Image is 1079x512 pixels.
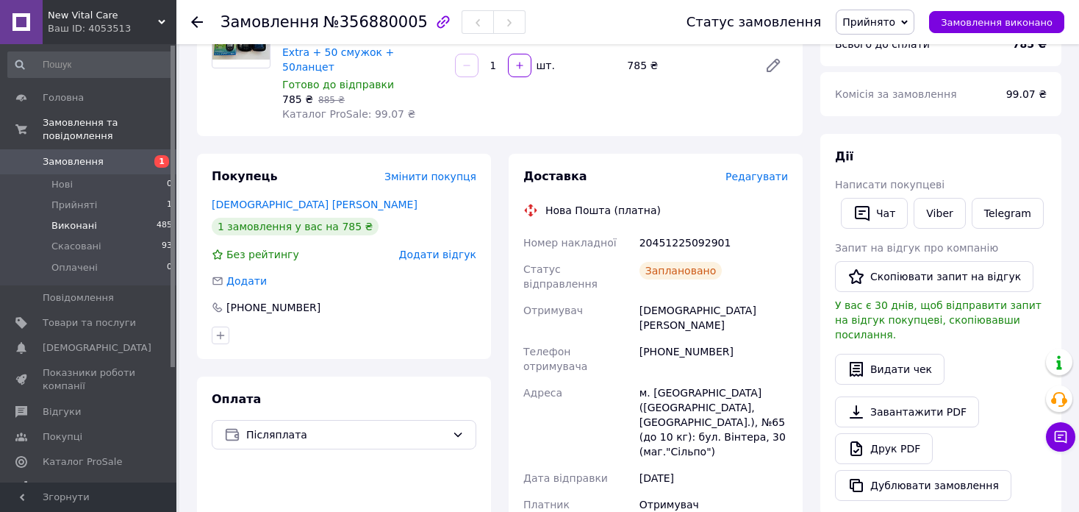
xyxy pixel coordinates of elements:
[43,155,104,168] span: Замовлення
[51,178,73,191] span: Нові
[637,465,791,491] div: [DATE]
[43,430,82,444] span: Покупці
[835,38,930,50] span: Всього до сплати
[167,199,172,212] span: 1
[43,405,81,419] span: Відгуки
[51,219,97,232] span: Виконані
[523,305,583,316] span: Отримувач
[759,51,788,80] a: Редагувати
[1006,88,1047,100] span: 99.07 ₴
[841,198,908,229] button: Чат
[835,242,998,254] span: Запит на відгук про компанію
[533,58,556,73] div: шт.
[835,88,957,100] span: Комісія за замовлення
[621,55,753,76] div: 785 ₴
[637,297,791,338] div: [DEMOGRAPHIC_DATA] [PERSON_NAME]
[212,392,261,406] span: Оплата
[523,499,570,511] span: Платник
[523,263,598,290] span: Статус відправлення
[687,15,822,29] div: Статус замовлення
[523,387,562,399] span: Адреса
[221,13,319,31] span: Замовлення
[282,79,394,90] span: Готово до відправки
[639,262,723,280] div: Заплановано
[226,275,267,287] span: Додати
[43,116,176,143] span: Замовлення та повідомлення
[212,218,379,235] div: 1 замовлення у вас на 785 ₴
[246,427,446,443] span: Післяплата
[835,149,853,163] span: Дії
[282,93,313,105] span: 785 ₴
[154,155,169,168] span: 1
[212,169,278,183] span: Покупець
[167,261,172,274] span: 0
[225,300,322,315] div: [PHONE_NUMBER]
[835,261,1033,292] button: Скопіювати запит на відгук
[318,95,345,105] span: 885 ₴
[637,338,791,380] div: [PHONE_NUMBER]
[637,230,791,256] div: 20451225092901
[48,9,158,22] span: New Vital Care
[523,169,587,183] span: Доставка
[162,240,172,253] span: 93
[282,32,416,73] a: Набір Глюкометр On Call Extra + 50 смужок + 50ланцет
[157,219,172,232] span: 485
[835,354,944,385] button: Видати чек
[835,470,1011,501] button: Дублювати замовлення
[523,237,617,249] span: Номер накладної
[323,13,428,31] span: №356880005
[7,51,173,78] input: Пошук
[43,480,93,494] span: Аналітика
[43,291,114,305] span: Повідомлення
[399,249,476,260] span: Додати відгук
[51,261,98,274] span: Оплачені
[43,455,122,469] span: Каталог ProSale
[835,433,933,464] a: Друк PDF
[941,17,1053,28] span: Замовлення виконано
[212,199,417,210] a: [DEMOGRAPHIC_DATA] [PERSON_NAME]
[282,108,415,120] span: Каталог ProSale: 99.07 ₴
[929,11,1064,33] button: Замовлення виконано
[835,179,944,191] span: Написати покупцеві
[523,472,608,484] span: Дата відправки
[542,203,664,218] div: Нова Пошта (платна)
[43,316,136,330] span: Товари та послуги
[835,299,1042,341] span: У вас є 30 днів, щоб відправити запит на відгук покупцеві, скопіювавши посилання.
[43,341,151,355] span: [DEMOGRAPHIC_DATA]
[48,22,176,35] div: Ваш ID: 4053513
[43,366,136,393] span: Показники роботи компанії
[226,249,299,260] span: Без рейтингу
[51,240,101,253] span: Скасовані
[972,198,1044,229] a: Telegram
[842,16,895,28] span: Прийнято
[384,171,476,182] span: Змінити покупця
[1013,38,1047,50] b: 785 ₴
[1046,422,1075,452] button: Чат з покупцем
[43,91,84,104] span: Головна
[523,346,587,372] span: Телефон отримувача
[191,15,203,29] div: Повернутися назад
[725,171,788,182] span: Редагувати
[51,199,97,212] span: Прийняті
[835,397,979,427] a: Завантажити PDF
[637,380,791,465] div: м. [GEOGRAPHIC_DATA] ([GEOGRAPHIC_DATA], [GEOGRAPHIC_DATA].), №65 (до 10 кг): бул. Вінтера, 30 (м...
[914,198,965,229] a: Viber
[167,178,172,191] span: 0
